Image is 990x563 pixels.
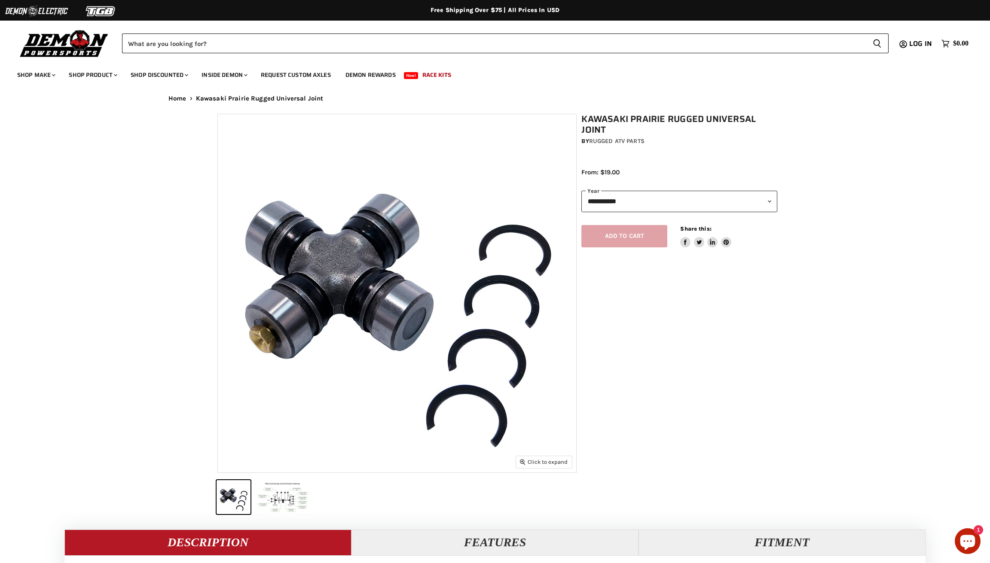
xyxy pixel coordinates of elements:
[254,66,337,84] a: Request Custom Axles
[4,3,69,19] img: Demon Electric Logo 2
[639,530,926,555] button: Fitment
[516,456,572,468] button: Click to expand
[905,40,937,48] a: Log in
[866,33,889,53] button: Search
[339,66,402,84] a: Demon Rewards
[404,72,419,79] span: New!
[217,480,251,514] button: Kawasaki Prairie Rugged Universal Joint thumbnail
[122,33,889,53] form: Product
[416,66,458,84] a: Race Kits
[62,66,122,84] a: Shop Product
[196,95,324,102] span: Kawasaki Prairie Rugged Universal Joint
[122,33,866,53] input: Search
[11,66,61,84] a: Shop Make
[69,3,133,19] img: TGB Logo 2
[953,40,969,48] span: $0.00
[218,114,576,472] img: Kawasaki Prairie Rugged Universal Joint
[520,459,568,465] span: Click to expand
[11,63,966,84] ul: Main menu
[168,95,186,102] a: Home
[151,95,839,102] nav: Breadcrumbs
[253,480,312,514] button: Kawasaki Prairie Rugged Universal Joint thumbnail
[124,66,193,84] a: Shop Discounted
[589,137,645,145] a: Rugged ATV Parts
[195,66,253,84] a: Inside Demon
[680,225,731,248] aside: Share this:
[581,114,777,135] h1: Kawasaki Prairie Rugged Universal Joint
[952,528,983,556] inbox-online-store-chat: Shopify online store chat
[581,168,620,176] span: From: $19.00
[64,530,351,555] button: Description
[581,137,777,146] div: by
[680,225,711,232] span: Share this:
[351,530,639,555] button: Features
[909,38,932,49] span: Log in
[937,37,973,50] a: $0.00
[151,6,839,14] div: Free Shipping Over $75 | All Prices In USD
[581,191,777,212] select: year
[17,28,111,58] img: Demon Powersports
